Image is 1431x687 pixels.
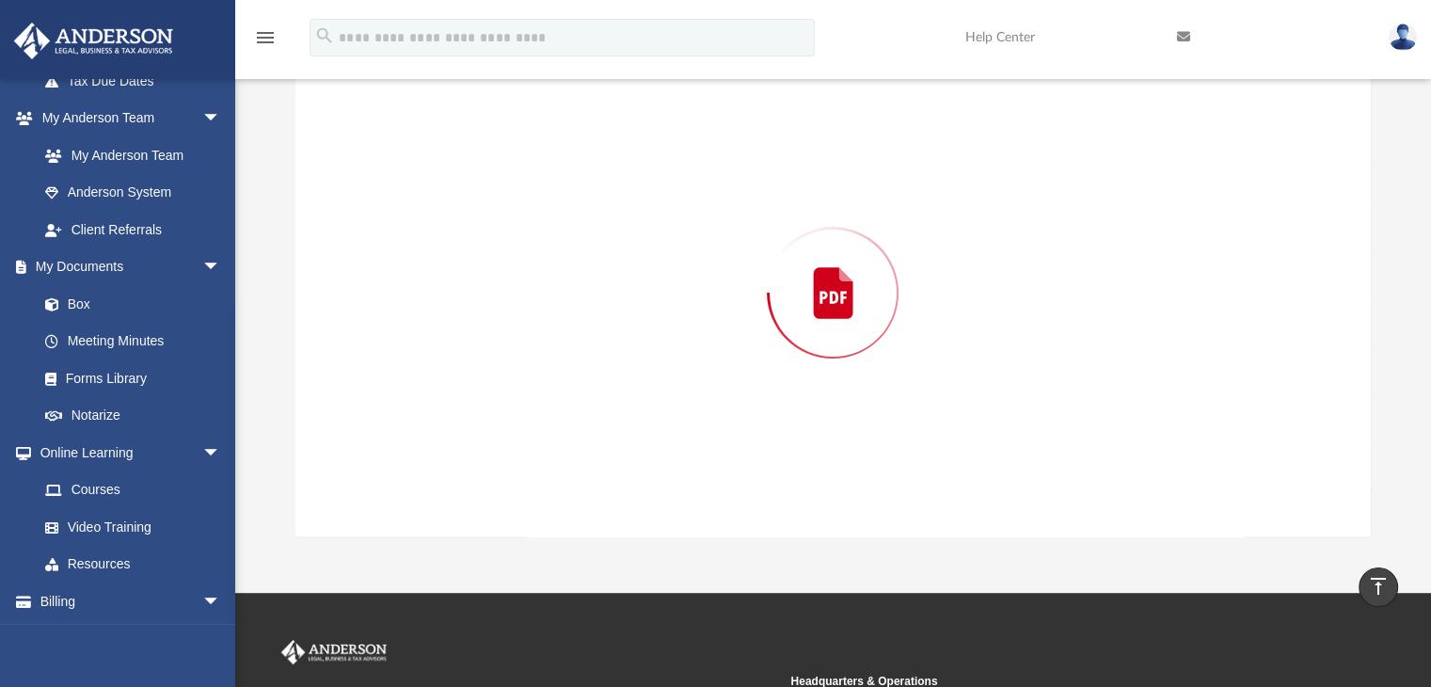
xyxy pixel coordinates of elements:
[26,471,240,509] a: Courses
[26,174,240,212] a: Anderson System
[13,248,240,286] a: My Documentsarrow_drop_down
[202,434,240,472] span: arrow_drop_down
[26,359,231,397] a: Forms Library
[1367,575,1390,598] i: vertical_align_top
[1389,24,1417,51] img: User Pic
[1359,567,1398,607] a: vertical_align_top
[26,136,231,174] a: My Anderson Team
[202,248,240,287] span: arrow_drop_down
[13,620,249,658] a: Events Calendar
[26,397,240,435] a: Notarize
[26,62,249,100] a: Tax Due Dates
[26,546,240,583] a: Resources
[26,323,240,360] a: Meeting Minutes
[8,23,179,59] img: Anderson Advisors Platinum Portal
[26,508,231,546] a: Video Training
[278,640,390,664] img: Anderson Advisors Platinum Portal
[314,25,335,46] i: search
[26,211,240,248] a: Client Referrals
[254,26,277,49] i: menu
[13,583,249,620] a: Billingarrow_drop_down
[202,100,240,138] span: arrow_drop_down
[254,36,277,49] a: menu
[26,285,231,323] a: Box
[295,1,1372,536] div: Preview
[202,583,240,621] span: arrow_drop_down
[13,100,240,137] a: My Anderson Teamarrow_drop_down
[13,434,240,471] a: Online Learningarrow_drop_down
